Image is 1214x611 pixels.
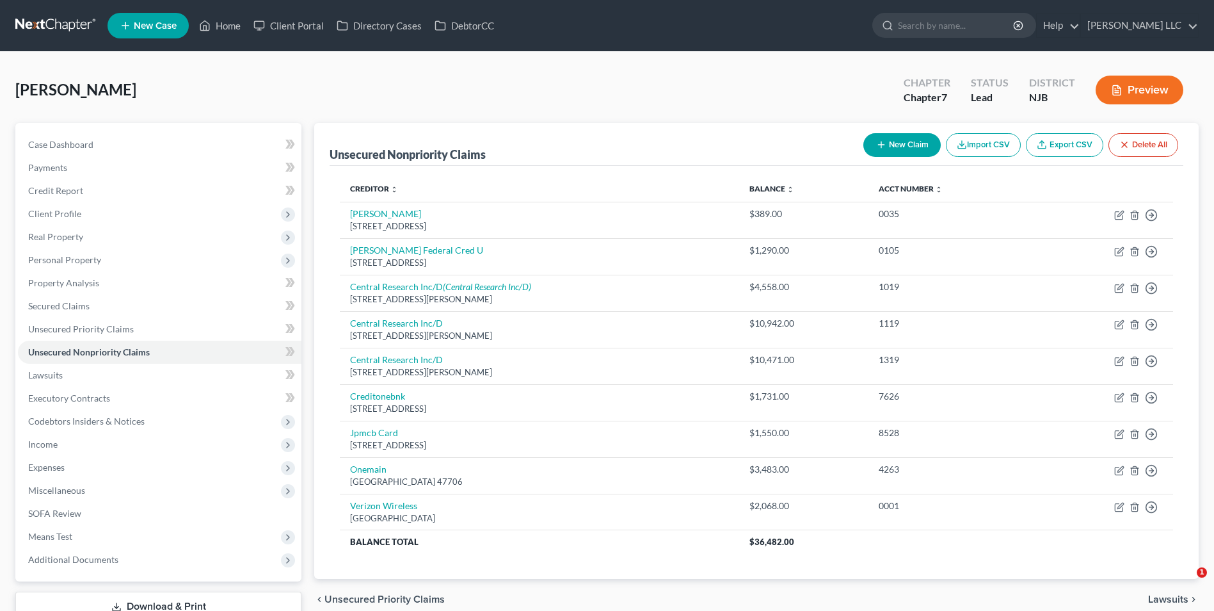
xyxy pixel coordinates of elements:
a: Case Dashboard [18,133,301,156]
div: 4263 [879,463,1026,476]
span: Unsecured Priority Claims [28,323,134,334]
a: Home [193,14,247,37]
span: Payments [28,162,67,173]
button: Preview [1096,76,1183,104]
span: $36,482.00 [749,537,794,547]
div: $389.00 [749,208,858,220]
div: Unsecured Nonpriority Claims [330,147,486,162]
div: [STREET_ADDRESS] [350,257,729,269]
span: Credit Report [28,185,83,196]
a: Lawsuits [18,364,301,387]
a: Property Analysis [18,272,301,295]
div: $1,731.00 [749,390,858,403]
button: chevron_left Unsecured Priority Claims [314,594,445,605]
span: Miscellaneous [28,485,85,496]
button: New Claim [863,133,941,157]
span: Unsecured Nonpriority Claims [28,346,150,357]
a: Credit Report [18,179,301,202]
button: Delete All [1108,133,1178,157]
a: Export CSV [1026,133,1103,157]
span: Real Property [28,231,83,242]
div: 8528 [879,427,1026,439]
div: 0035 [879,208,1026,220]
a: Secured Claims [18,295,301,318]
div: $10,942.00 [749,317,858,330]
span: Lawsuits [28,370,63,380]
a: Client Portal [247,14,330,37]
a: [PERSON_NAME] [350,208,421,219]
span: Codebtors Insiders & Notices [28,416,145,427]
i: (Central Research Inc/D) [443,281,531,292]
a: Central Research Inc/D [350,318,443,329]
div: [GEOGRAPHIC_DATA] 47706 [350,476,729,488]
span: SOFA Review [28,508,81,519]
a: SOFA Review [18,502,301,525]
span: Secured Claims [28,300,90,311]
i: unfold_more [935,186,943,193]
div: [STREET_ADDRESS][PERSON_NAME] [350,330,729,342]
span: Additional Documents [28,554,118,565]
i: chevron_left [314,594,324,605]
div: 7626 [879,390,1026,403]
a: [PERSON_NAME] LLC [1081,14,1198,37]
a: Central Research Inc/D(Central Research Inc/D) [350,281,531,292]
a: Balance unfold_more [749,184,794,193]
span: 7 [941,91,947,103]
div: 0105 [879,244,1026,257]
i: unfold_more [787,186,794,193]
div: [GEOGRAPHIC_DATA] [350,512,729,525]
div: Chapter [904,76,950,90]
span: 1 [1197,567,1207,578]
iframe: Intercom live chat [1170,567,1201,598]
a: Payments [18,156,301,179]
span: Unsecured Priority Claims [324,594,445,605]
span: Income [28,439,58,450]
i: chevron_right [1188,594,1199,605]
a: Unsecured Nonpriority Claims [18,341,301,364]
a: Verizon Wireless [350,500,417,511]
a: Help [1037,14,1080,37]
div: [STREET_ADDRESS] [350,220,729,232]
a: [PERSON_NAME] Federal Cred U [350,245,483,256]
button: Import CSV [946,133,1021,157]
div: $10,471.00 [749,354,858,366]
div: 1119 [879,317,1026,330]
span: Executory Contracts [28,393,110,403]
div: 0001 [879,500,1026,512]
i: unfold_more [390,186,398,193]
span: Client Profile [28,208,81,219]
div: 1019 [879,281,1026,293]
div: NJB [1029,90,1075,105]
span: [PERSON_NAME] [15,80,136,99]
a: Directory Cases [330,14,428,37]
th: Balance Total [340,530,739,553]
a: Creditor unfold_more [350,184,398,193]
a: Jpmcb Card [350,427,398,438]
div: District [1029,76,1075,90]
button: Lawsuits chevron_right [1148,594,1199,605]
div: [STREET_ADDRESS] [350,439,729,452]
div: Chapter [904,90,950,105]
span: Personal Property [28,254,101,265]
span: Case Dashboard [28,139,93,150]
div: [STREET_ADDRESS][PERSON_NAME] [350,293,729,305]
a: DebtorCC [428,14,500,37]
a: Acct Number unfold_more [879,184,943,193]
a: Unsecured Priority Claims [18,318,301,341]
span: Property Analysis [28,277,99,288]
div: Lead [971,90,1009,105]
span: Lawsuits [1148,594,1188,605]
span: New Case [134,21,177,31]
div: Status [971,76,1009,90]
div: $4,558.00 [749,281,858,293]
a: Executory Contracts [18,387,301,410]
a: Central Research Inc/D [350,354,443,365]
div: $3,483.00 [749,463,858,476]
div: [STREET_ADDRESS] [350,403,729,415]
span: Means Test [28,531,72,542]
div: [STREET_ADDRESS][PERSON_NAME] [350,366,729,379]
div: $1,550.00 [749,427,858,439]
span: Expenses [28,462,65,473]
div: $1,290.00 [749,244,858,257]
input: Search by name... [898,13,1015,37]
